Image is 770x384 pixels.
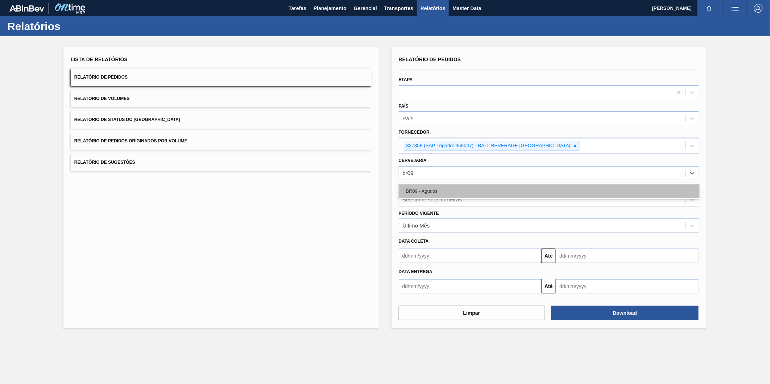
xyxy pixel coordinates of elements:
span: Data coleta [399,239,429,244]
button: Relatório de Status do [GEOGRAPHIC_DATA] [71,111,372,129]
span: Relatórios [421,4,445,13]
div: BR09 - Agudos [399,184,700,198]
span: Relatório de Volumes [74,96,129,101]
span: Master Data [452,4,481,13]
span: Tarefas [289,4,306,13]
span: Relatório de Pedidos Originados por Volume [74,138,187,143]
div: Último Mês [403,223,430,229]
span: Lista de Relatórios [71,57,128,62]
h1: Relatórios [7,22,136,30]
input: dd/mm/yyyy [556,249,699,263]
input: dd/mm/yyyy [399,279,542,293]
button: Relatório de Volumes [71,90,372,108]
span: Relatório de Pedidos [74,75,128,80]
span: Relatório de Pedidos [399,57,461,62]
img: TNhmsLtSVTkK8tSr43FrP2fwEKptu5GPRR3wAAAABJRU5ErkJggg== [9,5,44,12]
button: Download [551,306,699,320]
span: Relatório de Sugestões [74,160,135,165]
span: Transportes [384,4,413,13]
span: Relatório de Status do [GEOGRAPHIC_DATA] [74,117,180,122]
input: dd/mm/yyyy [556,279,699,293]
img: Logout [754,4,763,13]
span: Data entrega [399,269,432,274]
label: Etapa [399,77,413,82]
label: Fornecedor [399,130,430,135]
button: Limpar [398,306,546,320]
button: Relatório de Pedidos [71,68,372,86]
button: Relatório de Sugestões [71,154,372,171]
div: 327858 (SAP Legado: 459047) - BALL BEVERAGE [GEOGRAPHIC_DATA] [404,141,572,150]
div: Selecione suas carteiras [403,196,462,203]
button: Relatório de Pedidos Originados por Volume [71,132,372,150]
button: Até [541,279,556,293]
label: Cervejaria [399,158,427,163]
span: Planejamento [314,4,347,13]
img: userActions [731,4,740,13]
label: País [399,104,409,109]
input: dd/mm/yyyy [399,249,542,263]
button: Até [541,249,556,263]
label: Período Vigente [399,211,439,216]
span: Gerencial [354,4,377,13]
div: País [403,116,414,122]
button: Notificações [697,3,721,13]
